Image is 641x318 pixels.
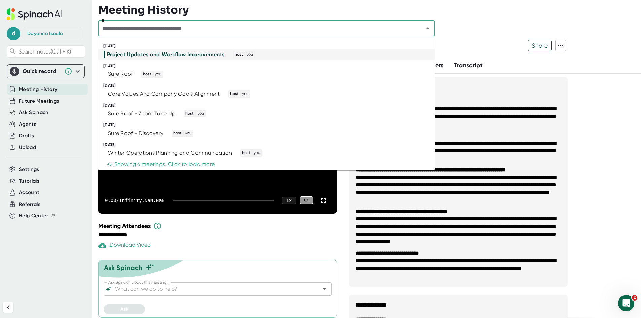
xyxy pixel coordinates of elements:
div: Sure Roof - Discovery [108,130,163,137]
button: Referrals [19,201,40,208]
span: Ask [120,306,128,312]
div: Download Video [98,242,151,250]
button: Share [528,40,552,51]
div: Sure Roof [108,71,133,77]
div: [DATE] [103,44,435,49]
div: 0:00 / Infinity:NaN:NaN [105,198,165,203]
div: [DATE] [103,142,435,147]
div: Ask Spinach [104,263,143,272]
div: [DATE] [103,64,435,69]
button: Settings [19,166,39,173]
div: Showing 6 meetings. Click to load more. [107,161,216,168]
span: host [172,130,183,136]
span: you [154,71,163,77]
span: you [196,111,205,117]
span: you [241,91,250,97]
span: d [7,27,20,40]
span: host [241,150,251,156]
div: Dayanna Isaula [27,31,63,37]
span: Search notes (Ctrl + K) [19,48,83,55]
div: 1 x [282,197,296,204]
button: Upload [19,144,36,151]
iframe: Intercom live chat [618,295,634,311]
button: Ask Spinach [19,109,49,116]
button: Close [423,24,432,33]
div: Project Updates and Workflow Improvements [107,51,224,58]
div: Quick record [10,65,82,78]
div: Sure Roof - Zoom Tune Up [108,110,175,117]
h3: Meeting History [98,4,189,16]
button: Agents [19,120,36,128]
button: Future Meetings [19,97,59,105]
button: Tutorials [19,177,39,185]
span: host [184,111,195,117]
span: 2 [632,295,637,301]
button: Drafts [19,132,34,140]
div: Core Values And Company Goals Alignment [108,91,220,97]
div: Winter Operations Planning and Communication [108,150,232,156]
span: you [184,130,193,136]
button: Meeting History [19,85,57,93]
span: Transcript [454,62,483,69]
button: Collapse sidebar [3,302,13,313]
div: [DATE] [103,103,435,108]
span: host [142,71,152,77]
div: Quick record [23,68,61,75]
div: Meeting Attendees [98,222,341,230]
div: [DATE] [103,83,435,88]
span: you [245,51,254,58]
span: Help Center [19,212,48,220]
span: host [229,91,240,97]
span: you [253,150,261,156]
button: Ask [104,304,145,314]
button: Transcript [454,61,483,70]
span: host [234,51,244,58]
button: Account [19,189,39,197]
div: [DATE] [103,122,435,128]
button: Open [320,284,329,294]
button: Help Center [19,212,56,220]
div: CC [300,196,313,204]
input: What can we do to help? [114,284,310,294]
